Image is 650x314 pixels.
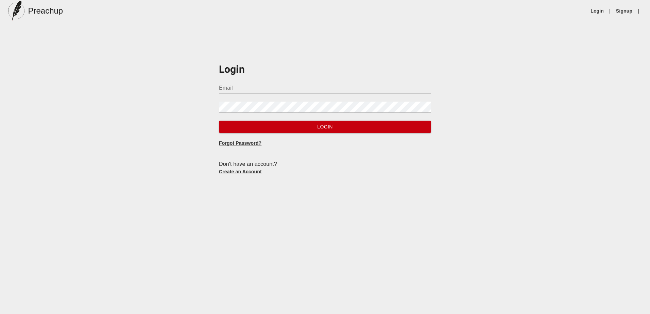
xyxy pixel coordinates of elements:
button: Login [219,121,431,133]
span: Login [224,123,426,131]
img: preachup-logo.png [8,1,24,21]
li: | [635,7,642,14]
h3: Login [219,63,431,77]
a: Forgot Password? [219,140,261,146]
a: Signup [616,7,632,14]
li: | [606,7,613,14]
a: Login [591,7,604,14]
div: Don't have an account? [219,160,431,168]
a: Create an Account [219,169,262,174]
h5: Preachup [28,5,63,16]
